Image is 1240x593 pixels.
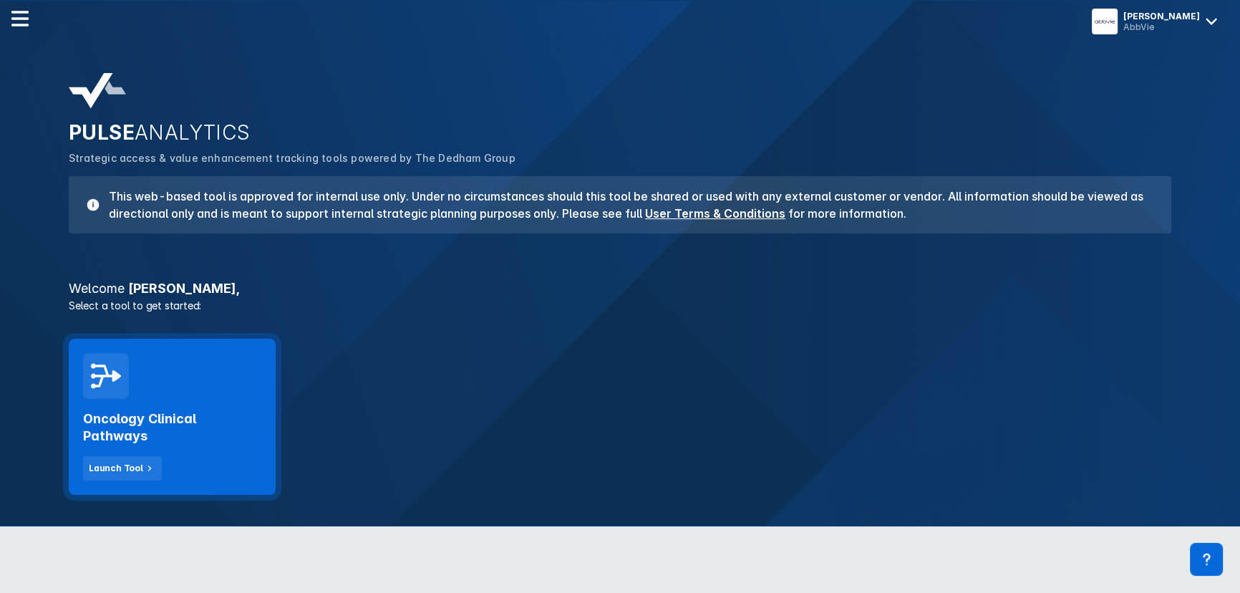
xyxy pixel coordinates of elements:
span: Welcome [69,281,125,296]
button: Launch Tool [83,456,162,481]
div: [PERSON_NAME] [1123,11,1200,21]
a: User Terms & Conditions [645,206,785,221]
h3: This web-based tool is approved for internal use only. Under no circumstances should this tool be... [100,188,1154,222]
p: Select a tool to get started: [60,298,1180,313]
a: Oncology Clinical PathwaysLaunch Tool [69,339,276,495]
div: Launch Tool [89,462,143,475]
img: pulse-analytics-logo [69,73,126,109]
div: Contact Support [1190,543,1223,576]
p: Strategic access & value enhancement tracking tools powered by The Dedham Group [69,150,1171,166]
img: menu button [1095,11,1115,32]
h2: PULSE [69,120,1171,145]
img: menu--horizontal.svg [11,10,29,27]
div: AbbVie [1123,21,1200,32]
h2: Oncology Clinical Pathways [83,410,261,445]
h3: [PERSON_NAME] , [60,282,1180,295]
span: ANALYTICS [135,120,251,145]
